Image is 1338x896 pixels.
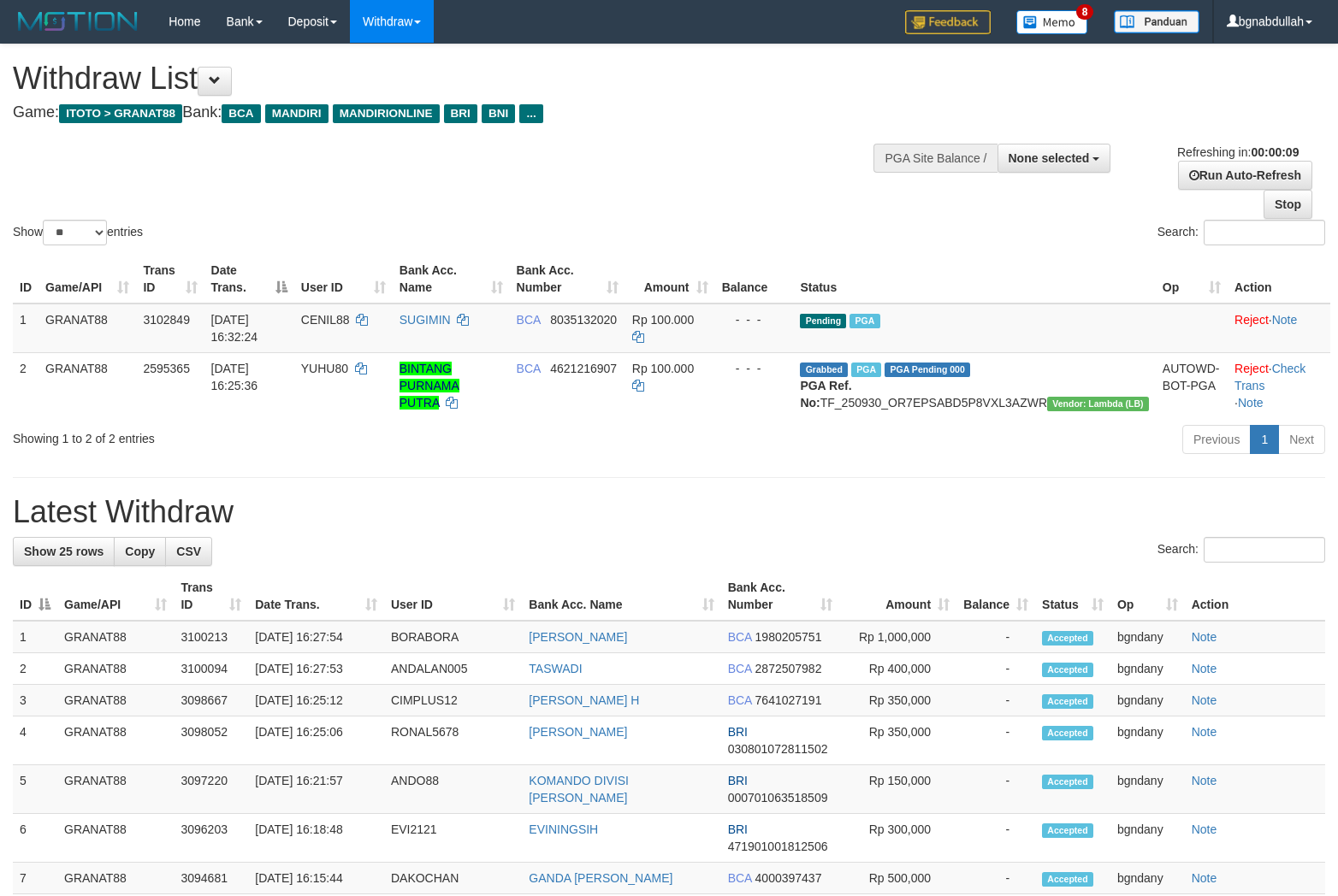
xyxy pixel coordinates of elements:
[722,360,787,377] div: - - -
[1157,220,1325,245] label: Search:
[38,304,136,353] td: GRANAT88
[174,814,248,863] td: 3096203
[1042,631,1093,645] span: Accepted
[529,630,627,644] a: [PERSON_NAME]
[13,621,57,653] td: 1
[57,621,174,653] td: GRANAT88
[211,362,258,392] span: [DATE] 16:25:36
[400,362,459,410] a: BINTANG PURNAMA PUTRA
[174,863,248,894] td: 3094681
[839,716,957,765] td: Rp 350,000
[38,255,136,304] th: Game/API: activate to sort column ascending
[222,104,260,123] span: BCA
[1228,255,1330,304] th: Action
[265,104,329,123] span: MANDIRI
[728,774,748,787] span: BRI
[1192,774,1217,787] a: Note
[755,871,822,885] span: Copy 4000397437 to clipboard
[13,220,143,245] label: Show entries
[174,621,248,653] td: 3100213
[529,822,598,836] a: EVININGSIH
[1192,871,1217,885] a: Note
[248,572,384,621] th: Date Trans.: activate to sort column ascending
[248,716,384,765] td: [DATE] 16:25:06
[1192,822,1217,836] a: Note
[1250,425,1279,454] a: 1
[956,572,1035,621] th: Balance: activate to sort column ascending
[873,144,997,173] div: PGA Site Balance /
[755,693,822,707] span: Copy 7641027191 to clipboard
[211,313,258,344] span: [DATE] 16:32:24
[13,572,57,621] th: ID: activate to sort column descending
[1157,537,1325,563] label: Search:
[1234,362,1305,392] a: Check Trans
[1110,814,1185,863] td: bgndany
[176,545,201,558] span: CSV
[728,693,752,707] span: BCA
[728,822,748,836] span: BRI
[728,630,752,644] span: BCA
[1114,10,1199,33] img: panduan.png
[1228,352,1330,418] td: · ·
[13,685,57,716] td: 3
[1185,572,1325,621] th: Action
[43,220,107,245] select: Showentries
[839,685,957,716] td: Rp 350,000
[793,352,1155,418] td: TF_250930_OR7EPSABD5P8VXL3AZWR
[728,742,828,756] span: Copy 030801072811502 to clipboard
[839,572,957,621] th: Amount: activate to sort column ascending
[248,685,384,716] td: [DATE] 16:25:12
[1110,765,1185,814] td: bgndany
[839,621,957,653] td: Rp 1,000,000
[248,765,384,814] td: [DATE] 16:21:57
[174,685,248,716] td: 3098667
[1110,572,1185,621] th: Op: activate to sort column ascending
[800,363,848,377] span: Grabbed
[13,9,143,34] img: MOTION_logo.png
[57,685,174,716] td: GRANAT88
[1047,397,1149,411] span: Vendor URL: https://dashboard.q2checkout.com/secure
[529,774,629,805] a: KOMANDO DIVISI [PERSON_NAME]
[1042,726,1093,740] span: Accepted
[1192,693,1217,707] a: Note
[1042,872,1093,887] span: Accepted
[174,572,248,621] th: Trans ID: activate to sort column ascending
[800,379,851,410] b: PGA Ref. No:
[1182,425,1251,454] a: Previous
[632,313,694,327] span: Rp 100.000
[204,255,294,304] th: Date Trans.: activate to sort column descending
[384,621,522,653] td: BORABORA
[722,311,787,328] div: - - -
[755,630,822,644] span: Copy 1980205751 to clipboard
[1228,304,1330,353] td: ·
[519,104,542,123] span: ...
[1272,313,1298,327] a: Note
[384,572,522,621] th: User ID: activate to sort column ascending
[174,765,248,814] td: 3097220
[1192,662,1217,675] a: Note
[57,572,174,621] th: Game/API: activate to sort column ascending
[13,304,38,353] td: 1
[885,363,970,377] span: PGA Pending
[1042,694,1093,709] span: Accepted
[59,104,182,123] span: ITOTO > GRANAT88
[632,362,694,375] span: Rp 100.000
[1234,362,1269,375] a: Reject
[956,685,1035,716] td: -
[550,362,617,375] span: Copy 4621216907 to clipboard
[301,313,350,327] span: CENIL88
[793,255,1155,304] th: Status
[517,313,541,327] span: BCA
[956,765,1035,814] td: -
[1204,537,1325,563] input: Search:
[248,814,384,863] td: [DATE] 16:18:48
[1042,663,1093,677] span: Accepted
[728,791,828,805] span: Copy 000701063518509 to clipboard
[24,545,104,558] span: Show 25 rows
[728,871,752,885] span: BCA
[1076,4,1094,20] span: 8
[1110,685,1185,716] td: bgndany
[38,352,136,418] td: GRANAT88
[1009,151,1090,165] span: None selected
[839,814,957,863] td: Rp 300,000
